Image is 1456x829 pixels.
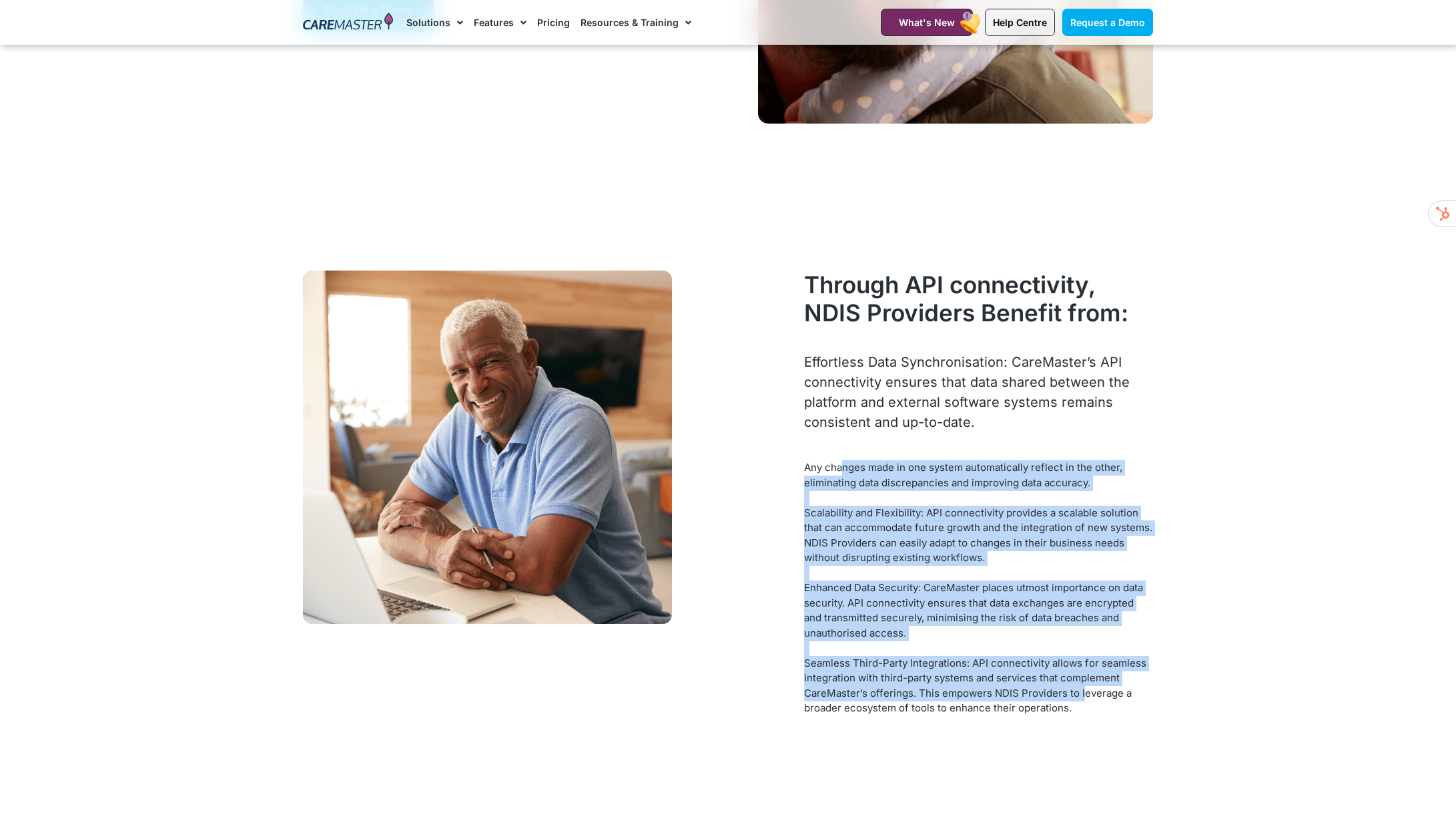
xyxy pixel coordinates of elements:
span: What's New [899,17,955,28]
span: Help Centre [993,17,1047,28]
div: Effortless Data Synchronisation: CareMaster’s API connectivity ensures that data shared between t... [804,352,1153,432]
div: Enhanced Data Security: CareMaster places utmost importance on data security. API connectivity en... [804,581,1153,641]
img: CareMaster Logo [303,13,393,33]
a: What's New [881,9,973,36]
span: Request a Demo [1070,17,1145,28]
h2: Through API connectivity, NDIS Providers Benefit from: [804,271,1153,327]
div: Scalability and Flexibility: API connectivity provides a scalable solution that can accommodate f... [804,506,1153,566]
div: Any changes made in one system automatically reflect in the other, eliminating data discrepancies... [804,460,1153,490]
div: Seamless Third-Party Integrations: API connectivity allows for seamless integration with third-pa... [804,656,1153,716]
a: Request a Demo [1062,9,1153,36]
a: Help Centre [985,9,1055,36]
